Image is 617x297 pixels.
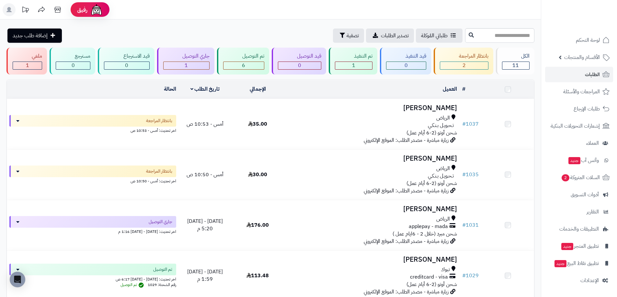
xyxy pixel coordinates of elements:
img: logo-2.png [573,13,611,27]
span: تطبيق المتجر [561,242,599,251]
span: إشعارات التحويلات البنكية [551,121,600,131]
div: 0 [278,62,321,69]
span: 2 [561,174,569,182]
span: الإعدادات [580,276,599,285]
span: 0 [298,62,301,69]
span: طلباتي المُوكلة [421,32,448,40]
a: # [462,85,465,93]
span: أمس - 10:53 ص [187,120,223,128]
span: الرياض [436,165,450,172]
span: 1 [185,62,188,69]
div: Open Intercom Messenger [10,272,25,287]
div: جاري التوصيل [163,52,210,60]
div: 2 [440,62,488,69]
span: # [462,171,466,178]
a: وآتس آبجديد [545,153,613,168]
div: اخر تحديث: [DATE] - [DATE] 6:17 ص [9,275,176,282]
span: # [462,272,466,280]
div: 0 [56,62,90,69]
span: [DATE] - [DATE] 1:59 م [187,268,223,283]
h3: [PERSON_NAME] [287,155,457,162]
span: تـحـويـل بـنـكـي [428,122,454,129]
a: طلباتي المُوكلة [416,29,463,43]
div: 0 [386,62,426,69]
span: العملاء [586,139,599,148]
div: ملغي [13,52,42,60]
a: قيد الاسترجاع 0 [97,48,155,74]
a: تم التنفيذ 1 [327,48,379,74]
span: إضافة طلب جديد [13,32,48,40]
span: 11 [512,62,519,69]
a: لوحة التحكم [545,32,613,48]
span: الرياض [436,215,450,223]
span: رقم الشحنة: 1029 [148,282,176,288]
span: 2 [463,62,466,69]
img: ai-face.png [90,3,103,16]
a: تم التوصيل 6 [216,48,270,74]
span: شحن مبرد (خلال 2 - 6ايام عمل ) [393,230,457,238]
a: العملاء [545,135,613,151]
span: الأقسام والمنتجات [564,53,600,62]
div: تم التوصيل [223,52,264,60]
h3: [PERSON_NAME] [287,205,457,213]
span: تـحـويـل بـنـكـي [428,172,454,180]
a: تاريخ الطلب [190,85,220,93]
a: طلبات الإرجاع [545,101,613,117]
a: #1037 [462,120,479,128]
span: 176.00 [246,221,269,229]
a: جاري التوصيل 1 [156,48,216,74]
span: زيارة مباشرة - مصدر الطلب: الموقع الإلكتروني [364,136,449,144]
div: اخر تحديث: أمس - 10:53 ص [9,127,176,133]
span: تم التوصيل [153,266,172,273]
div: بانتظار المراجعة [440,52,488,60]
a: #1031 [462,221,479,229]
span: applepay - mada [409,223,448,230]
div: 0 [104,62,149,69]
a: #1035 [462,171,479,178]
a: الإجمالي [250,85,266,93]
span: التطبيقات والخدمات [559,224,599,234]
a: التطبيقات والخدمات [545,221,613,237]
a: الطلبات [545,67,613,82]
span: 1 [352,62,355,69]
div: مسترجع [56,52,90,60]
span: # [462,221,466,229]
button: تصفية [333,29,364,43]
span: زيارة مباشرة - مصدر الطلب: الموقع الإلكتروني [364,288,449,296]
span: 0 [72,62,75,69]
a: مسترجع 0 [48,48,97,74]
span: التقارير [587,207,599,216]
a: إضافة طلب جديد [7,29,62,43]
span: 30.00 [248,171,267,178]
span: طلبات الإرجاع [574,104,600,113]
a: قيد التوصيل 0 [270,48,327,74]
a: تحديثات المنصة [17,3,33,18]
h3: [PERSON_NAME] [287,104,457,112]
span: تطبيق نقاط البيع [554,259,599,268]
div: الكل [502,52,530,60]
a: التقارير [545,204,613,220]
span: جديد [568,157,580,164]
a: العميل [443,85,457,93]
span: 0 [405,62,408,69]
div: قيد التنفيذ [386,52,426,60]
span: السلات المتروكة [561,173,600,182]
a: الكل11 [495,48,536,74]
a: #1029 [462,272,479,280]
span: 0 [125,62,128,69]
span: تبوك [441,266,450,273]
h3: [PERSON_NAME] [287,256,457,263]
span: شحن أوتو (2-6 أيام عمل) [406,129,457,137]
a: تطبيق نقاط البيعجديد [545,256,613,271]
span: [DATE] - [DATE] 5:20 م [187,217,223,233]
span: جديد [561,243,573,250]
span: الرياض [436,114,450,122]
div: اخر تحديث: [DATE] - [DATE] 1:16 م [9,228,176,234]
span: أدوات التسويق [571,190,599,199]
span: # [462,120,466,128]
a: قيد التنفيذ 0 [379,48,432,74]
a: الحالة [164,85,176,93]
span: رفيق [77,6,87,14]
span: شحن أوتو (2-6 أيام عمل) [406,179,457,187]
div: 6 [223,62,264,69]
